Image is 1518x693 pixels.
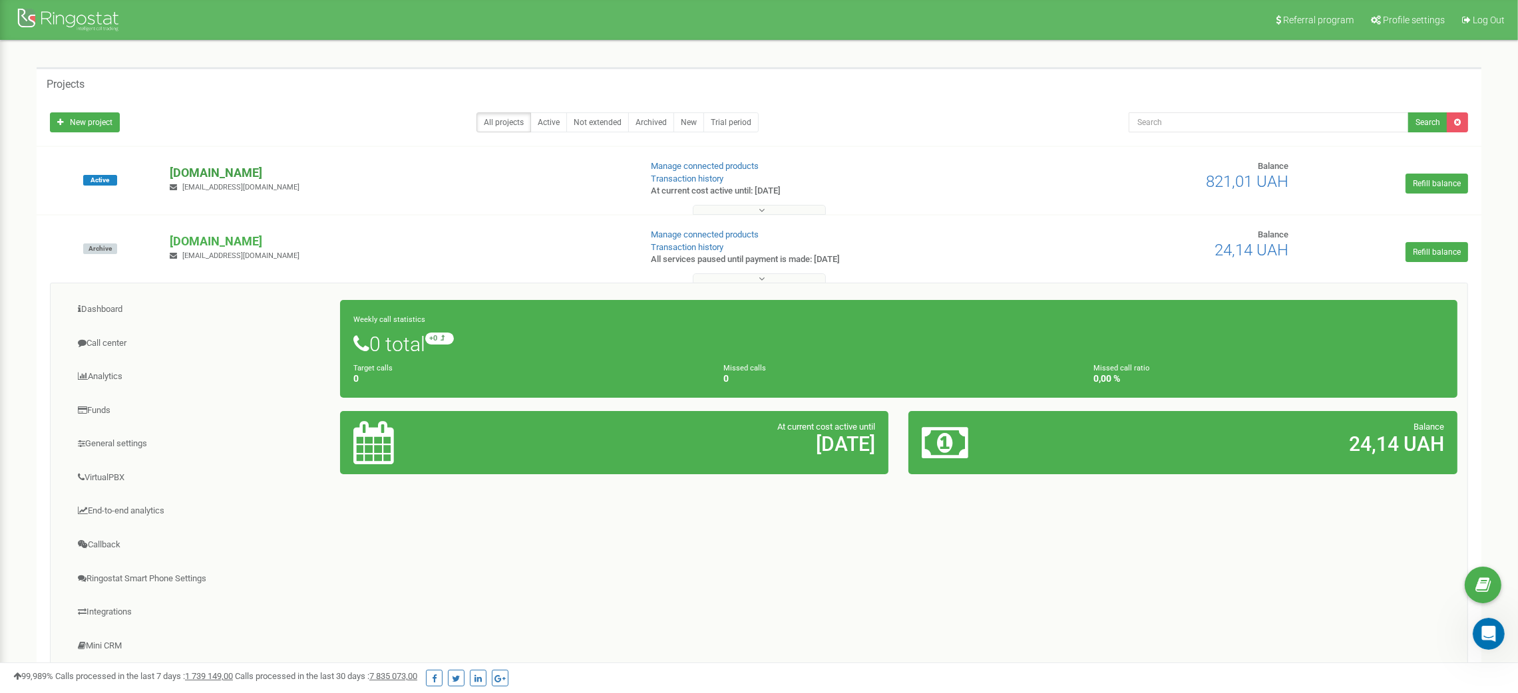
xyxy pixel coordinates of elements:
[83,175,117,186] span: Active
[534,433,875,455] h2: [DATE]
[651,174,723,184] a: Transaction history
[1406,174,1468,194] a: Refill balance
[530,112,567,132] a: Active
[61,428,341,460] a: General settings
[353,374,703,384] h4: 0
[353,333,1444,355] h1: 0 total
[182,183,299,192] span: [EMAIL_ADDRESS][DOMAIN_NAME]
[651,161,759,171] a: Manage connected products
[1215,241,1288,259] span: 24,14 UAH
[47,78,85,90] h5: Projects
[476,112,531,132] a: All projects
[1473,15,1505,25] span: Log Out
[1206,172,1288,191] span: 821,01 UAH
[1103,433,1444,455] h2: 24,14 UAH
[61,327,341,360] a: Call center
[1258,229,1288,239] span: Balance
[83,243,117,254] span: Archive
[185,671,233,681] u: 1 739 149,00
[566,112,629,132] a: Not extended
[723,364,766,372] small: Missed calls
[1094,374,1444,384] h4: 0,00 %
[170,164,629,182] p: [DOMAIN_NAME]
[1383,15,1445,25] span: Profile settings
[61,596,341,628] a: Integrations
[1473,618,1505,650] iframe: Intercom live chat
[170,233,629,250] p: [DOMAIN_NAME]
[1414,422,1444,432] span: Balance
[628,112,674,132] a: Archived
[723,374,1073,384] h4: 0
[1408,112,1447,132] button: Search
[50,112,120,132] a: New project
[61,394,341,427] a: Funds
[61,563,341,595] a: Ringostat Smart Phone Settings
[369,671,417,681] u: 7 835 073,00
[61,529,341,561] a: Callback
[651,253,990,266] p: All services paused until payment is made: [DATE]
[673,112,704,132] a: New
[777,422,875,432] span: At current cost active until
[1258,161,1288,171] span: Balance
[651,242,723,252] a: Transaction history
[651,185,990,198] p: At current cost active until: [DATE]
[1094,364,1150,372] small: Missed call ratio
[651,229,759,239] a: Manage connected products
[353,315,425,324] small: Weekly call statistics
[61,360,341,393] a: Analytics
[61,495,341,527] a: End-to-end analytics
[353,364,393,372] small: Target calls
[425,333,454,345] small: +0
[61,293,341,326] a: Dashboard
[182,251,299,260] span: [EMAIL_ADDRESS][DOMAIN_NAME]
[235,671,417,681] span: Calls processed in the last 30 days :
[703,112,759,132] a: Trial period
[1129,112,1409,132] input: Search
[55,671,233,681] span: Calls processed in the last 7 days :
[1406,242,1468,262] a: Refill balance
[61,630,341,662] a: Mini CRM
[1283,15,1354,25] span: Referral program
[61,462,341,494] a: VirtualPBX
[13,671,53,681] span: 99,989%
